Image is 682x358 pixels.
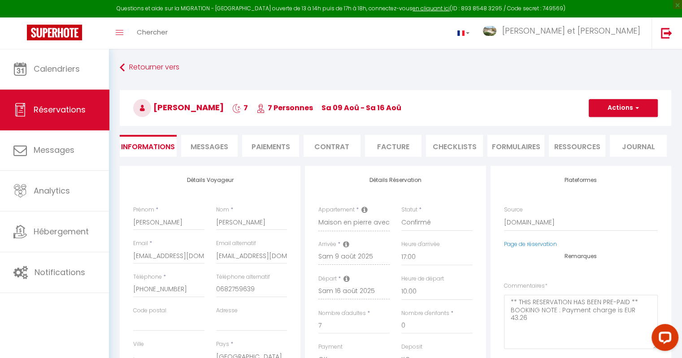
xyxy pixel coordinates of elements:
[589,99,658,117] button: Actions
[504,240,557,248] a: Page de réservation
[644,320,682,358] iframe: LiveChat chat widget
[318,309,366,318] label: Nombre d'adultes
[504,206,523,214] label: Source
[133,306,166,315] label: Code postal
[318,240,336,249] label: Arrivée
[34,226,89,237] span: Hébergement
[216,340,229,349] label: Pays
[318,177,472,183] h4: Détails Réservation
[401,275,444,283] label: Heure de départ
[321,103,401,113] span: sa 09 Aoû - sa 16 Aoû
[216,306,238,315] label: Adresse
[610,135,667,157] li: Journal
[504,177,658,183] h4: Plateformes
[133,273,162,281] label: Téléphone
[34,144,74,155] span: Messages
[502,25,640,36] span: [PERSON_NAME] et [PERSON_NAME]
[133,239,148,248] label: Email
[549,135,606,157] li: Ressources
[133,340,144,349] label: Ville
[120,135,177,157] li: Informations
[318,275,337,283] label: Départ
[318,343,343,351] label: Payment
[120,60,671,76] a: Retourner vers
[191,142,228,152] span: Messages
[232,103,248,113] span: 7
[133,102,224,113] span: [PERSON_NAME]
[133,177,287,183] h4: Détails Voyageur
[483,26,496,36] img: ...
[133,206,154,214] label: Prénom
[504,282,547,290] label: Commentaires
[27,25,82,40] img: Super Booking
[216,239,256,248] label: Email alternatif
[661,27,672,39] img: logout
[318,206,355,214] label: Appartement
[365,135,422,157] li: Facture
[35,267,85,278] span: Notifications
[216,273,270,281] label: Téléphone alternatif
[401,206,417,214] label: Statut
[242,135,299,157] li: Paiements
[137,27,168,37] span: Chercher
[216,206,229,214] label: Nom
[34,185,70,196] span: Analytics
[401,343,422,351] label: Deposit
[304,135,361,157] li: Contrat
[413,4,450,12] a: en cliquant ici
[34,104,86,115] span: Réservations
[487,135,544,157] li: FORMULAIRES
[476,17,652,49] a: ... [PERSON_NAME] et [PERSON_NAME]
[426,135,483,157] li: CHECKLISTS
[256,103,313,113] span: 7 Personnes
[401,309,449,318] label: Nombre d'enfants
[130,17,174,49] a: Chercher
[504,253,658,259] h4: Remarques
[34,63,80,74] span: Calendriers
[401,240,440,249] label: Heure d'arrivée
